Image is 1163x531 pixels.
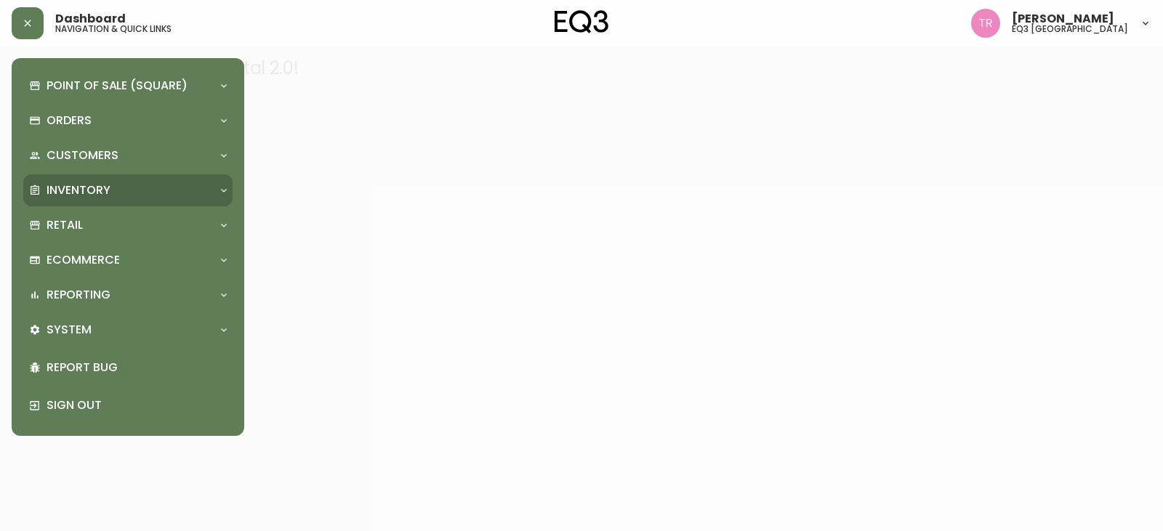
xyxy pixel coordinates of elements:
h5: navigation & quick links [55,25,172,33]
div: Retail [23,209,233,241]
div: Inventory [23,174,233,206]
p: Point of Sale (Square) [47,78,188,94]
div: Customers [23,139,233,171]
img: 214b9049a7c64896e5c13e8f38ff7a87 [971,9,1000,38]
span: [PERSON_NAME] [1012,13,1114,25]
div: Point of Sale (Square) [23,70,233,102]
p: Report Bug [47,360,227,376]
p: Reporting [47,287,110,303]
div: Reporting [23,279,233,311]
div: Ecommerce [23,244,233,276]
p: System [47,322,92,338]
img: logo [555,10,608,33]
p: Ecommerce [47,252,120,268]
div: Sign Out [23,386,233,424]
p: Sign Out [47,397,227,413]
p: Retail [47,217,83,233]
p: Inventory [47,182,110,198]
p: Orders [47,113,92,129]
span: Dashboard [55,13,126,25]
p: Customers [47,147,118,163]
h5: eq3 [GEOGRAPHIC_DATA] [1012,25,1128,33]
div: Report Bug [23,349,233,386]
div: System [23,314,233,346]
div: Orders [23,105,233,137]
